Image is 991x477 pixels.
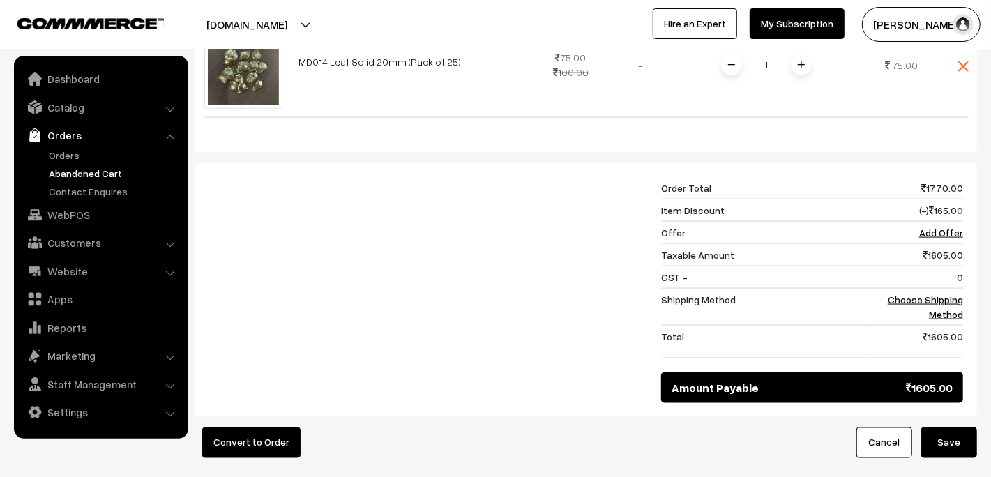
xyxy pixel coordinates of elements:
td: 1770.00 [866,177,963,199]
a: COMMMERCE [17,14,139,31]
a: My Subscription [750,8,845,39]
span: Amount Payable [672,379,759,396]
img: minus [728,61,735,68]
a: Staff Management [17,372,183,397]
span: 1605.00 [906,379,953,396]
td: GST - [661,266,866,289]
td: Order Total [661,177,866,199]
a: Catalog [17,95,183,120]
a: Website [17,259,183,284]
td: Total [661,326,866,358]
td: Shipping Method [661,289,866,326]
a: Dashboard [17,66,183,91]
a: Orders [17,123,183,148]
a: Hire an Expert [653,8,737,39]
a: Settings [17,400,183,425]
a: Orders [45,148,183,162]
td: (-) 165.00 [866,199,963,222]
a: Abandoned Cart [45,166,183,181]
button: [DOMAIN_NAME] [158,7,336,42]
a: Choose Shipping Method [888,294,963,320]
td: 1605.00 [866,244,963,266]
img: user [953,14,974,35]
a: Apps [17,287,183,312]
img: close [958,61,969,72]
img: COMMMERCE [17,18,164,29]
span: - [638,59,643,71]
button: Convert to Order [202,427,301,458]
a: MD014 Leaf Solid 20mm (Pack of 25) [299,56,462,68]
td: Item Discount [661,199,866,222]
a: Customers [17,230,183,255]
td: 1605.00 [866,326,963,358]
a: Marketing [17,343,183,368]
img: 1000775344.jpg [204,21,282,109]
span: 75.00 [893,59,918,71]
img: plusI [798,61,805,68]
td: Taxable Amount [661,244,866,266]
a: Cancel [856,427,912,458]
td: Offer [661,222,866,244]
td: 0 [866,266,963,289]
td: 75.00 [536,13,606,118]
a: Reports [17,315,183,340]
button: [PERSON_NAME]… [862,7,981,42]
button: Save [921,427,977,458]
a: Add Offer [919,227,963,238]
strike: 100.00 [553,66,589,78]
a: Contact Enquires [45,184,183,199]
a: WebPOS [17,202,183,227]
